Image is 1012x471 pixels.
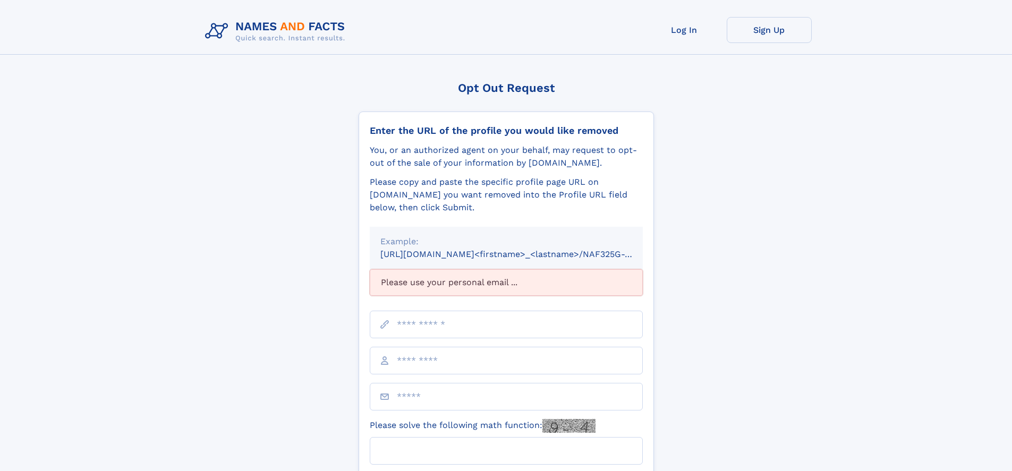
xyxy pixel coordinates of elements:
a: Log In [642,17,727,43]
div: Enter the URL of the profile you would like removed [370,125,643,136]
div: You, or an authorized agent on your behalf, may request to opt-out of the sale of your informatio... [370,144,643,169]
img: Logo Names and Facts [201,17,354,46]
div: Please copy and paste the specific profile page URL on [DOMAIN_NAME] you want removed into the Pr... [370,176,643,214]
div: Please use your personal email ... [370,269,643,296]
a: Sign Up [727,17,812,43]
label: Please solve the following math function: [370,419,596,433]
div: Example: [380,235,632,248]
div: Opt Out Request [359,81,654,95]
small: [URL][DOMAIN_NAME]<firstname>_<lastname>/NAF325G-xxxxxxxx [380,249,663,259]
